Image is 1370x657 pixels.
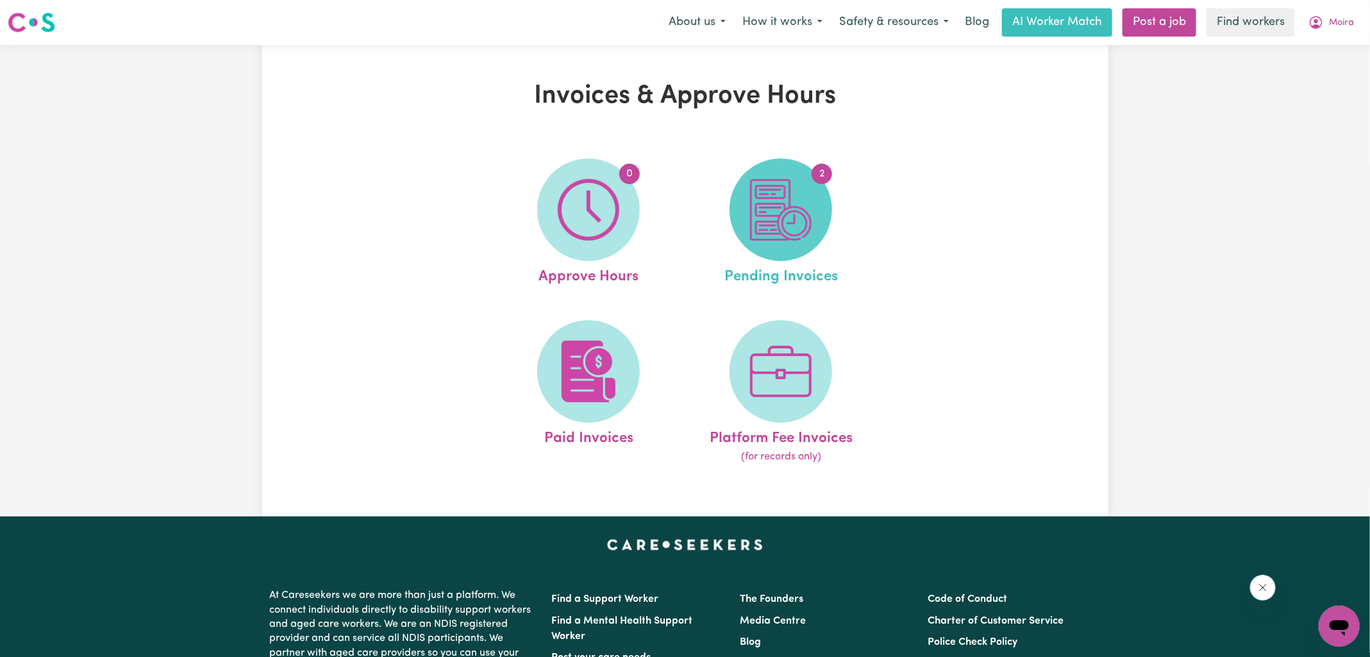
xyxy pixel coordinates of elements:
[812,164,832,184] span: 2
[928,616,1064,626] a: Charter of Customer Service
[496,158,681,288] a: Approve Hours
[689,158,873,288] a: Pending Invoices
[8,8,55,37] a: Careseekers logo
[740,637,761,647] a: Blog
[1250,575,1276,601] iframe: Close message
[1123,8,1196,37] a: Post a job
[607,540,763,550] a: Careseekers home page
[496,320,681,465] a: Paid Invoices
[619,164,640,184] span: 0
[411,81,960,112] h1: Invoices & Approve Hours
[741,449,821,465] span: (for records only)
[544,423,633,450] span: Paid Invoices
[539,261,639,288] span: Approve Hours
[8,9,78,19] span: Need any help?
[1329,16,1354,30] span: Moira
[740,594,803,604] a: The Founders
[1207,8,1295,37] a: Find workers
[710,423,853,450] span: Platform Fee Invoices
[734,9,831,36] button: How it works
[740,616,806,626] a: Media Centre
[8,11,55,34] img: Careseekers logo
[724,261,838,288] span: Pending Invoices
[928,594,1007,604] a: Code of Conduct
[928,637,1017,647] a: Police Check Policy
[1319,606,1360,647] iframe: Button to launch messaging window
[689,320,873,465] a: Platform Fee Invoices(for records only)
[552,616,693,642] a: Find a Mental Health Support Worker
[831,9,957,36] button: Safety & resources
[552,594,659,604] a: Find a Support Worker
[660,9,734,36] button: About us
[957,8,997,37] a: Blog
[1002,8,1112,37] a: AI Worker Match
[1300,9,1362,36] button: My Account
